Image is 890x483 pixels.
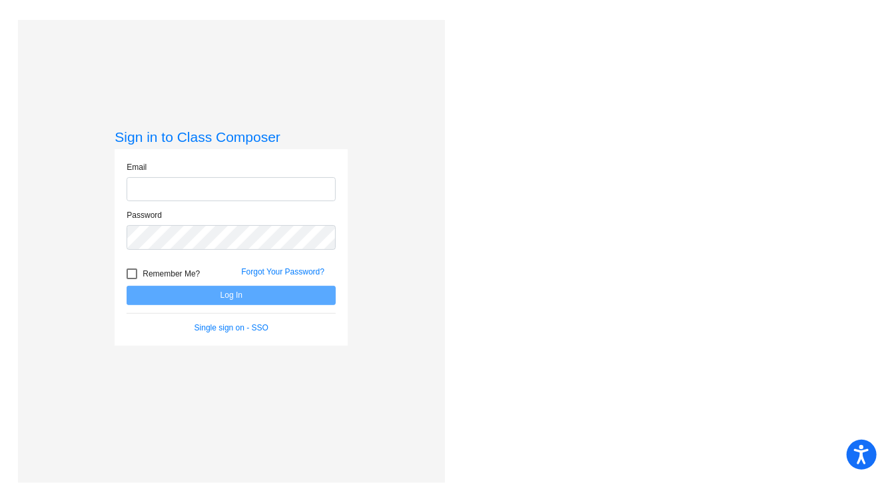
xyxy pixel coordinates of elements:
a: Single sign on - SSO [195,323,268,332]
h3: Sign in to Class Composer [115,129,348,145]
label: Email [127,161,147,173]
span: Remember Me? [143,266,200,282]
a: Forgot Your Password? [241,267,324,276]
button: Log In [127,286,336,305]
label: Password [127,209,162,221]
